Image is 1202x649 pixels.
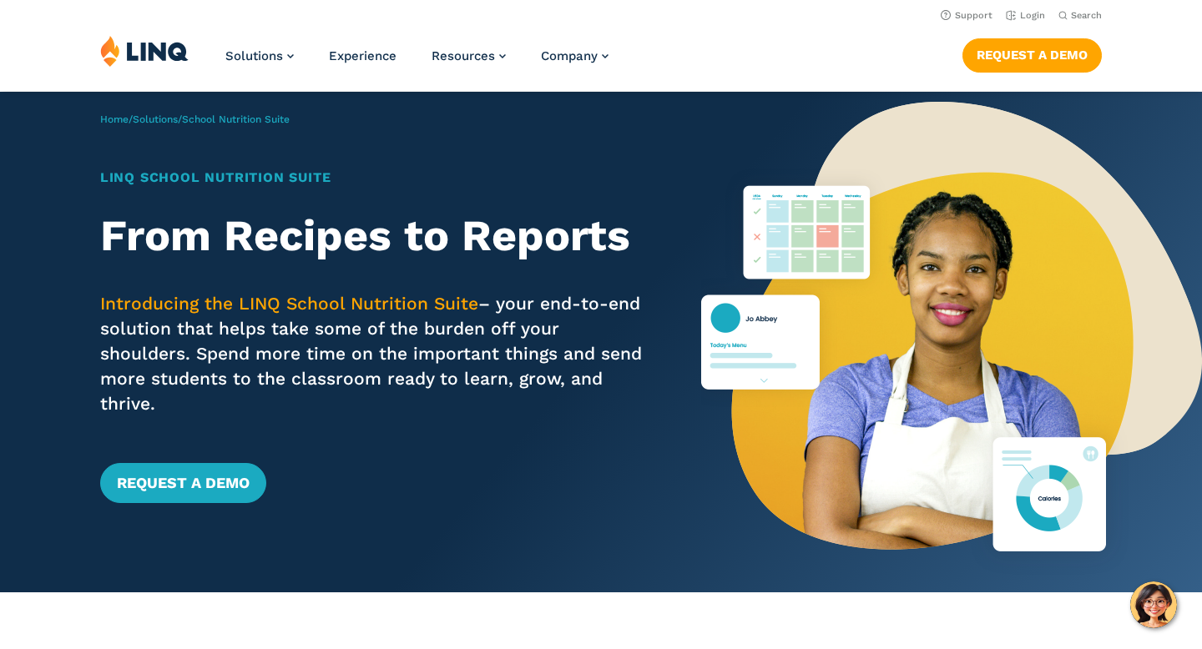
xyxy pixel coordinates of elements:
[100,35,189,67] img: LINQ | K‑12 Software
[225,48,283,63] span: Solutions
[100,113,290,125] span: / /
[100,463,266,503] a: Request a Demo
[182,113,290,125] span: School Nutrition Suite
[541,48,598,63] span: Company
[225,35,609,90] nav: Primary Navigation
[541,48,609,63] a: Company
[432,48,495,63] span: Resources
[1071,10,1102,21] span: Search
[962,35,1102,72] nav: Button Navigation
[432,48,506,63] a: Resources
[1130,581,1177,628] button: Hello, have a question? Let’s chat.
[1058,9,1102,22] button: Open Search Bar
[225,48,294,63] a: Solutions
[133,113,178,125] a: Solutions
[100,168,652,188] h1: LINQ School Nutrition Suite
[941,10,992,21] a: Support
[1006,10,1045,21] a: Login
[100,113,129,125] a: Home
[100,291,652,416] p: – your end-to-end solution that helps take some of the burden off your shoulders. Spend more time...
[100,293,478,314] span: Introducing the LINQ School Nutrition Suite
[329,48,396,63] a: Experience
[100,211,652,261] h2: From Recipes to Reports
[701,92,1202,592] img: Nutrition Suite Launch
[962,38,1102,72] a: Request a Demo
